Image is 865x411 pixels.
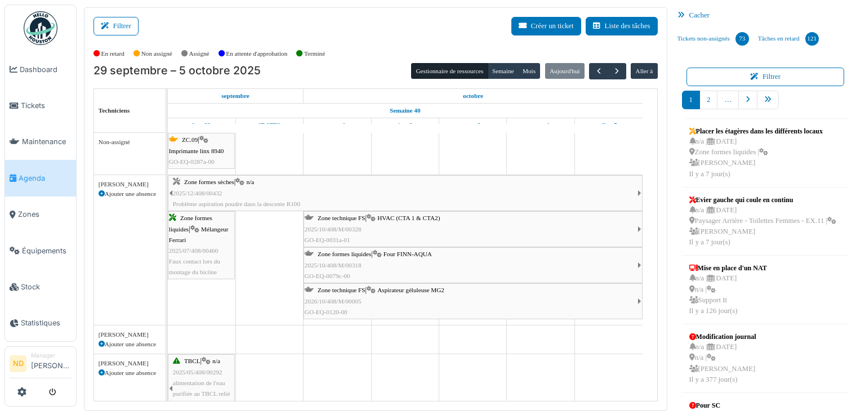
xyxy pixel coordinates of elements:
[304,49,325,59] label: Terminé
[99,330,161,339] div: [PERSON_NAME]
[305,236,350,243] span: GO-EQ-0031a-01
[753,24,823,54] a: Tâches en retard
[318,287,365,293] span: Zone technique FS
[212,358,220,364] span: n/a
[462,118,484,132] a: 3 octobre 2025
[5,233,76,269] a: Équipements
[735,32,749,46] div: 73
[99,189,161,199] div: Ajouter une absence
[169,148,224,154] span: Imprimante linx 8940
[99,339,161,349] div: Ajouter une absence
[169,158,215,165] span: GO-EQ-0287a-00
[805,32,819,46] div: 121
[717,91,739,109] a: …
[93,17,139,35] button: Filtrer
[99,107,130,114] span: Techniciens
[247,178,255,185] span: n/a
[20,64,72,75] span: Dashboard
[99,137,161,147] div: Non-assigné
[384,251,432,257] span: Four FINN-AQUA
[529,118,552,132] a: 4 octobre 2025
[5,51,76,87] a: Dashboard
[184,358,200,364] span: TBCL
[21,100,72,111] span: Tickets
[99,368,161,378] div: Ajouter une absence
[256,118,283,132] a: 30 septembre 2025
[598,118,620,132] a: 5 octobre 2025
[689,263,767,273] div: Mise en place d'un NAT
[141,49,172,59] label: Non assigné
[305,285,637,318] div: |
[169,213,234,278] div: |
[305,309,347,315] span: GO-EQ-0120-00
[586,17,658,35] button: Liste des tâches
[689,195,837,205] div: Evier gauche qui coule en continu
[99,359,161,368] div: [PERSON_NAME]
[305,298,362,305] span: 2026/10/408/M/00005
[219,89,252,103] a: 29 septembre 2025
[173,369,222,376] span: 2025/05/408/00292
[305,272,350,279] span: GO-EQ-0079c-00
[686,192,840,251] a: Evier gauche qui coule en continu n/a |[DATE] Paysager Arrière - Toilettes Femmes - EX.11 | [PERS...
[22,245,72,256] span: Équipements
[686,329,759,388] a: Modification journal n/a |[DATE] n/a | [PERSON_NAME]Il y a 377 jour(s)
[545,63,585,79] button: Aujourd'hui
[226,49,287,59] label: En attente d'approbation
[518,63,541,79] button: Mois
[93,64,261,78] h2: 29 septembre – 5 octobre 2025
[689,332,756,342] div: Modification journal
[689,400,756,410] div: Pour SC
[99,180,161,189] div: [PERSON_NAME]
[190,118,213,132] a: 29 septembre 2025
[5,305,76,341] a: Statistiques
[305,213,637,245] div: |
[589,63,608,79] button: Précédent
[689,126,823,136] div: Placer les étagères dans les différents locaux
[326,118,348,132] a: 1 octobre 2025
[689,136,823,180] div: n/a | [DATE] Zone formes liquides | [PERSON_NAME] Il y a 7 jour(s)
[169,215,212,232] span: Zone formes liquides
[377,215,440,221] span: HVAC (CTA 1 & CTA2)
[511,17,581,35] button: Créer un ticket
[22,136,72,147] span: Maintenance
[5,87,76,123] a: Tickets
[608,63,626,79] button: Suivant
[5,124,76,160] a: Maintenance
[19,173,72,184] span: Agenda
[173,190,222,196] span: 2025/12/408/00432
[169,226,229,243] span: Mélangeur Ferrari
[31,351,72,360] div: Manager
[182,136,198,143] span: ZC.09
[488,63,519,79] button: Semaine
[10,355,26,372] li: ND
[682,91,700,109] a: 1
[305,262,362,269] span: 2025/10/408/M/00318
[395,118,415,132] a: 2 octobre 2025
[673,7,858,24] div: Cacher
[682,91,849,118] nav: pager
[173,177,637,209] div: |
[21,282,72,292] span: Stock
[101,49,124,59] label: En retard
[686,260,770,319] a: Mise en place d'un NAT n/a |[DATE] n/a | Support ItIl y a 126 jour(s)
[5,160,76,196] a: Agenda
[31,351,72,376] li: [PERSON_NAME]
[305,226,362,233] span: 2025/10/408/M/00328
[5,269,76,305] a: Stock
[699,91,717,109] a: 2
[631,63,657,79] button: Aller à
[169,135,234,167] div: |
[18,209,72,220] span: Zones
[686,123,826,182] a: Placer les étagères dans les différents locaux n/a |[DATE] Zone formes liquides | [PERSON_NAME]Il...
[377,287,444,293] span: Aspirateur géluleuse MG2
[189,49,209,59] label: Assigné
[24,11,57,45] img: Badge_color-CXgf-gQk.svg
[10,351,72,378] a: ND Manager[PERSON_NAME]
[169,247,219,254] span: 2025/07/408/00460
[5,196,76,233] a: Zones
[689,205,837,248] div: n/a | [DATE] Paysager Arrière - Toilettes Femmes - EX.11 | [PERSON_NAME] Il y a 7 jour(s)
[411,63,488,79] button: Gestionnaire de ressources
[460,89,486,103] a: 1 octobre 2025
[318,215,365,221] span: Zone technique FS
